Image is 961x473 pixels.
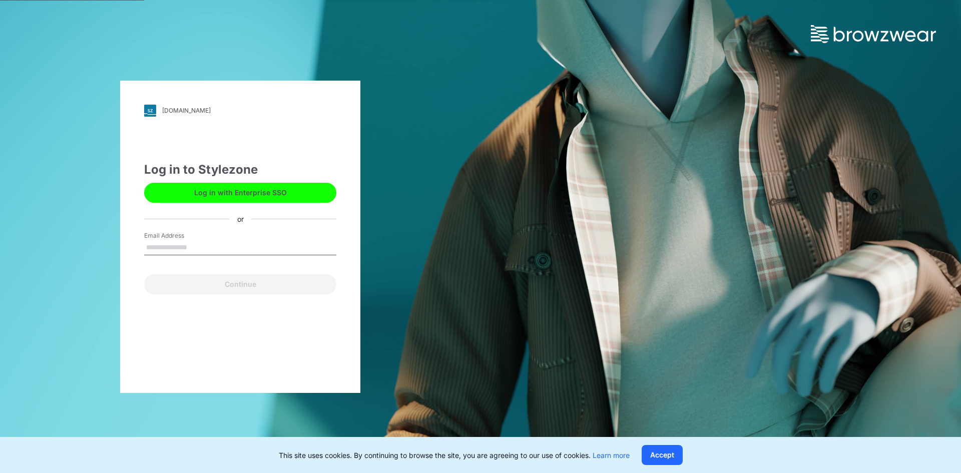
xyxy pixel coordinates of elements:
[642,445,683,465] button: Accept
[144,231,214,240] label: Email Address
[593,451,630,459] a: Learn more
[144,161,336,179] div: Log in to Stylezone
[279,450,630,460] p: This site uses cookies. By continuing to browse the site, you are agreeing to our use of cookies.
[144,183,336,203] button: Log in with Enterprise SSO
[144,105,156,117] img: svg+xml;base64,PHN2ZyB3aWR0aD0iMjgiIGhlaWdodD0iMjgiIHZpZXdCb3g9IjAgMCAyOCAyOCIgZmlsbD0ibm9uZSIgeG...
[229,214,252,224] div: or
[162,107,211,114] div: [DOMAIN_NAME]
[811,25,936,43] img: browzwear-logo.73288ffb.svg
[144,105,336,117] a: [DOMAIN_NAME]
